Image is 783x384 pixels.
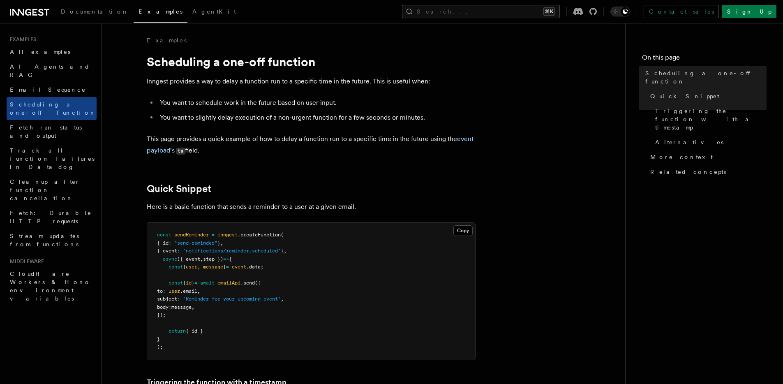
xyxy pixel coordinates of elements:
[10,101,96,116] span: Scheduling a one-off function
[246,264,263,270] span: .data;
[157,112,476,123] li: You want to slightly delay execution of a non-urgent function for a few seconds or minutes.
[200,280,215,286] span: await
[169,328,186,334] span: return
[652,104,767,135] a: Triggering the function with a timestamp
[647,89,767,104] a: Quick Snippet
[238,232,281,238] span: .createFunction
[56,2,134,22] a: Documentation
[183,280,186,286] span: {
[652,135,767,150] a: Alternatives
[7,258,44,265] span: Middleware
[7,120,97,143] a: Fetch run status and output
[186,328,203,334] span: { id }
[200,256,203,262] span: ,
[147,201,476,213] p: Here is a basic function that sends a reminder to a user at a given email.
[647,164,767,179] a: Related concepts
[177,248,180,254] span: :
[7,44,97,59] a: All examples
[223,264,226,270] span: }
[10,178,80,201] span: Cleanup after function cancellation
[169,280,183,286] span: const
[183,248,281,254] span: "notifications/reminder.scheduled"
[197,264,200,270] span: ,
[169,240,171,246] span: :
[10,210,92,224] span: Fetch: Durable HTTP requests
[157,312,166,318] span: });
[163,288,166,294] span: :
[402,5,560,18] button: Search...⌘K
[134,2,187,23] a: Examples
[220,240,223,246] span: ,
[147,133,476,157] p: This page provides a quick example of how to delay a function run to a specific time in the futur...
[722,5,776,18] a: Sign Up
[650,153,713,161] span: More context
[642,66,767,89] a: Scheduling a one-off function
[7,97,97,120] a: Scheduling a one-off function
[157,288,163,294] span: to
[174,240,217,246] span: "send-reminder"
[203,256,223,262] span: step })
[169,264,183,270] span: const
[157,296,177,302] span: subject
[186,280,192,286] span: id
[177,256,200,262] span: ({ event
[543,7,555,16] kbd: ⌘K
[183,264,186,270] span: {
[217,240,220,246] span: }
[192,8,236,15] span: AgentKit
[7,36,36,43] span: Examples
[10,63,90,78] span: AI Agents and RAG
[281,296,284,302] span: ,
[157,248,177,254] span: { event
[10,124,82,139] span: Fetch run status and output
[157,336,160,342] span: }
[163,256,177,262] span: async
[177,296,180,302] span: :
[7,206,97,229] a: Fetch: Durable HTTP requests
[240,280,255,286] span: .send
[655,107,767,132] span: Triggering the function with a timestamp
[180,288,197,294] span: .email
[192,280,194,286] span: }
[281,248,284,254] span: }
[7,82,97,97] a: Email Sequence
[281,232,284,238] span: (
[157,232,171,238] span: const
[655,138,723,146] span: Alternatives
[197,288,200,294] span: ,
[139,8,182,15] span: Examples
[157,97,476,109] li: You want to schedule work in the future based on user input.
[7,266,97,306] a: Cloudflare Workers & Hono environment variables
[176,148,185,155] code: ts
[284,248,286,254] span: ,
[10,49,70,55] span: All examples
[217,232,238,238] span: inngest
[226,264,229,270] span: =
[174,232,209,238] span: sendReminder
[610,7,630,16] button: Toggle dark mode
[223,256,229,262] span: =>
[650,92,719,100] span: Quick Snippet
[157,304,169,310] span: body
[217,280,240,286] span: emailApi
[644,5,719,18] a: Contact sales
[157,344,163,350] span: );
[171,304,192,310] span: message
[192,304,194,310] span: ,
[147,76,476,87] p: Inngest provides a way to delay a function run to a specific time in the future. This is useful w...
[7,229,97,252] a: Stream updates from functions
[453,225,473,236] button: Copy
[203,264,223,270] span: message
[10,233,79,248] span: Stream updates from functions
[183,296,281,302] span: "Reminder for your upcoming event"
[194,280,197,286] span: =
[10,271,91,302] span: Cloudflare Workers & Hono environment variables
[645,69,767,86] span: Scheduling a one-off function
[169,304,171,310] span: :
[7,174,97,206] a: Cleanup after function cancellation
[10,147,95,170] span: Track all function failures in Datadog
[10,86,86,93] span: Email Sequence
[187,2,241,22] a: AgentKit
[147,36,187,44] a: Examples
[255,280,261,286] span: ({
